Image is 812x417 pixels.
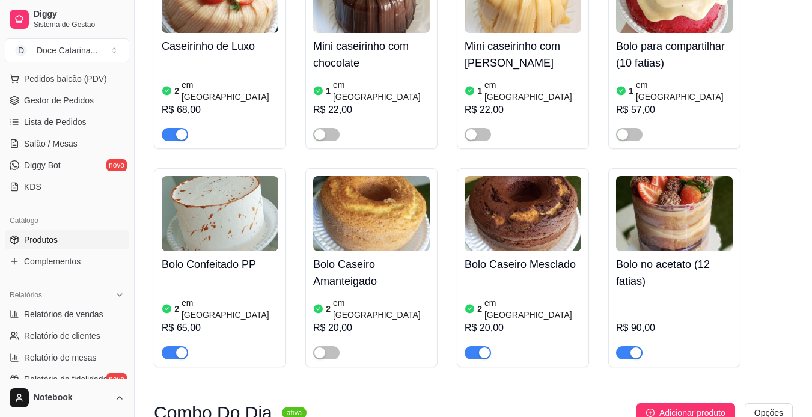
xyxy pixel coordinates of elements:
[313,256,430,290] h4: Bolo Caseiro Amanteigado
[5,177,129,196] a: KDS
[5,326,129,345] a: Relatório de clientes
[5,69,129,88] button: Pedidos balcão (PDV)
[477,85,482,97] article: 1
[162,103,278,117] div: R$ 68,00
[313,38,430,72] h4: Mini caseirinho com chocolate
[24,234,58,246] span: Produtos
[5,112,129,132] a: Lista de Pedidos
[174,85,179,97] article: 2
[616,176,733,251] img: product-image
[174,303,179,315] article: 2
[37,44,97,56] div: Doce Catarina ...
[24,73,107,85] span: Pedidos balcão (PDV)
[24,330,100,342] span: Relatório de clientes
[162,321,278,335] div: R$ 65,00
[24,138,78,150] span: Salão / Mesas
[182,79,278,103] article: em [GEOGRAPHIC_DATA]
[636,79,733,103] article: em [GEOGRAPHIC_DATA]
[5,370,129,389] a: Relatório de fidelidadenovo
[24,116,87,128] span: Lista de Pedidos
[629,85,633,97] article: 1
[182,297,278,321] article: em [GEOGRAPHIC_DATA]
[5,38,129,62] button: Select a team
[326,303,331,315] article: 2
[477,303,482,315] article: 2
[5,383,129,412] button: Notebook
[5,305,129,324] a: Relatórios de vendas
[313,321,430,335] div: R$ 20,00
[313,176,430,251] img: product-image
[24,159,61,171] span: Diggy Bot
[465,256,581,273] h4: Bolo Caseiro Mesclado
[15,44,27,56] span: D
[10,290,42,300] span: Relatórios
[5,348,129,367] a: Relatório de mesas
[5,156,129,175] a: Diggy Botnovo
[34,9,124,20] span: Diggy
[162,176,278,251] img: product-image
[333,79,430,103] article: em [GEOGRAPHIC_DATA]
[24,181,41,193] span: KDS
[465,103,581,117] div: R$ 22,00
[484,297,581,321] article: em [GEOGRAPHIC_DATA]
[162,256,278,273] h4: Bolo Confeitado PP
[646,409,655,417] span: plus-circle
[465,38,581,72] h4: Mini caseirinho com [PERSON_NAME]
[5,91,129,110] a: Gestor de Pedidos
[24,352,97,364] span: Relatório de mesas
[616,38,733,72] h4: Bolo para compartilhar (10 fatias)
[24,373,108,385] span: Relatório de fidelidade
[465,321,581,335] div: R$ 20,00
[326,85,331,97] article: 1
[24,255,81,267] span: Complementos
[5,252,129,271] a: Complementos
[5,134,129,153] a: Salão / Mesas
[616,103,733,117] div: R$ 57,00
[616,256,733,290] h4: Bolo no acetato (12 fatias)
[5,211,129,230] div: Catálogo
[5,230,129,249] a: Produtos
[162,38,278,55] h4: Caseirinho de Luxo
[24,94,94,106] span: Gestor de Pedidos
[313,103,430,117] div: R$ 22,00
[333,297,430,321] article: em [GEOGRAPHIC_DATA]
[484,79,581,103] article: em [GEOGRAPHIC_DATA]
[5,5,129,34] a: DiggySistema de Gestão
[465,176,581,251] img: product-image
[24,308,103,320] span: Relatórios de vendas
[34,20,124,29] span: Sistema de Gestão
[34,392,110,403] span: Notebook
[616,321,733,335] div: R$ 90,00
